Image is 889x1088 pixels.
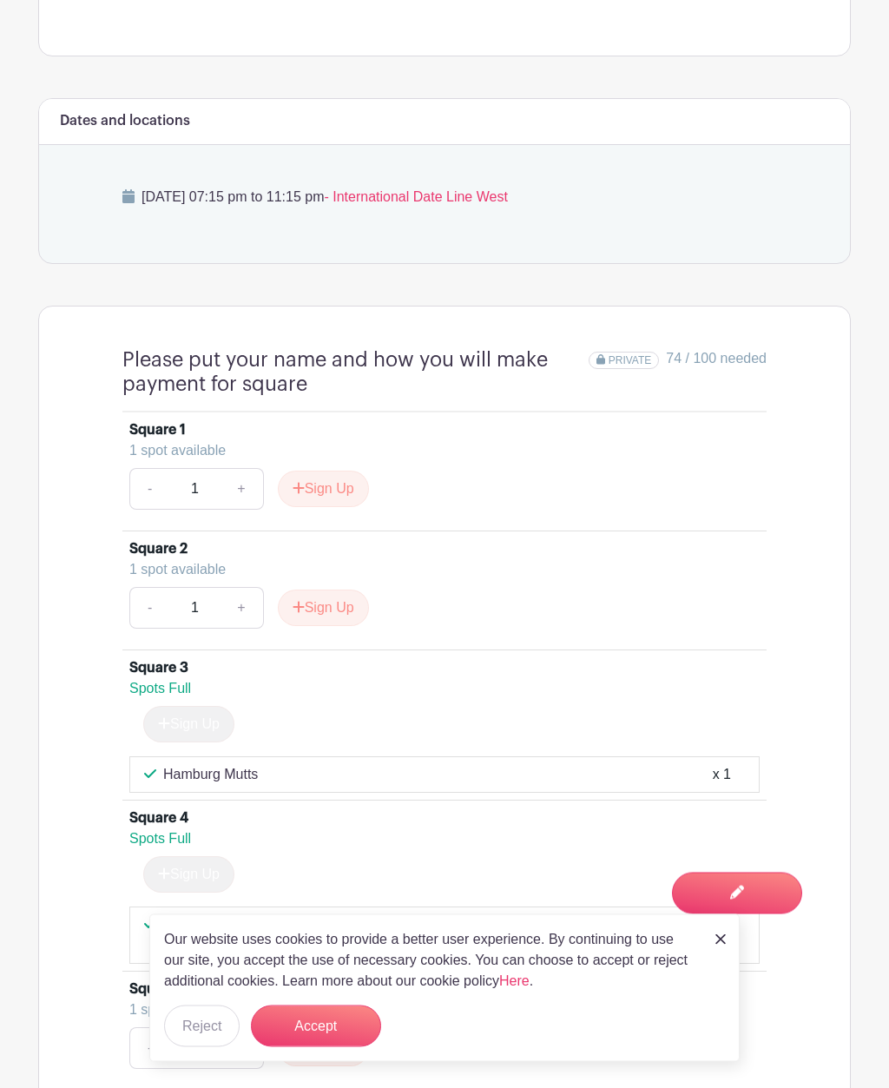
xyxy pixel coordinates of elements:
button: Sign Up [278,590,369,627]
div: 1 spot available [129,441,746,462]
span: PRIVATE [609,355,652,367]
div: Square 3 [129,658,188,679]
div: Square 2 [129,539,188,560]
span: - International Date Line West [324,190,507,205]
div: Square 4 [129,808,188,829]
a: - [129,588,169,630]
a: - [129,469,169,511]
a: + [220,469,263,511]
button: Sign Up [278,471,369,508]
a: - [129,1028,169,1070]
a: Here [499,973,530,988]
span: 74 / 100 needed [666,349,767,370]
div: 1 spot available [129,560,746,581]
div: Square 5 [129,979,188,1000]
h4: Please put your name and how you will make payment for square [122,349,589,398]
button: Reject [164,1006,240,1047]
p: Our website uses cookies to provide a better user experience. By continuing to use our site, you ... [164,929,697,992]
span: Spots Full [129,682,191,696]
button: Accept [251,1006,381,1047]
p: Hamburg Mutts [163,765,258,786]
span: Spots Full [129,832,191,847]
div: x 1 [713,765,731,786]
h6: Dates and locations [60,114,190,130]
img: close_button-5f87c8562297e5c2d7936805f587ecaba9071eb48480494691a3f1689db116b3.svg [715,934,726,945]
div: Square 1 [129,420,186,441]
p: [DATE] 07:15 pm to 11:15 pm [122,188,767,208]
div: 1 spot available [129,1000,746,1021]
a: + [220,588,263,630]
